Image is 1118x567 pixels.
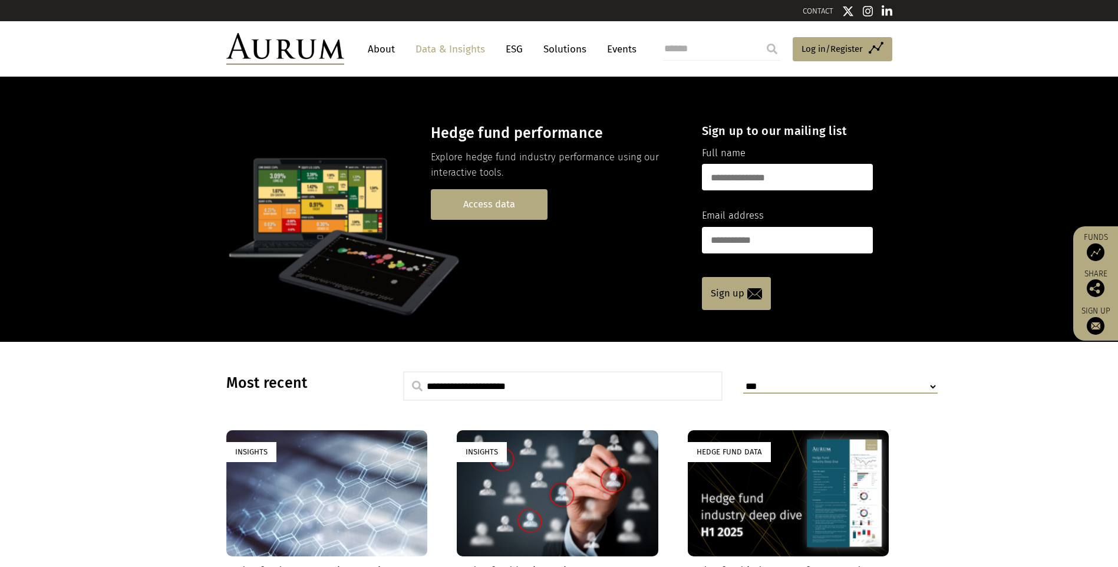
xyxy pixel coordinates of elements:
label: Full name [702,146,746,161]
input: Submit [760,37,784,61]
a: Log in/Register [793,37,892,62]
a: Access data [431,189,548,219]
a: Funds [1079,232,1112,261]
div: Share [1079,270,1112,297]
img: Sign up to our newsletter [1087,317,1104,335]
a: Sign up [702,277,771,310]
div: Hedge Fund Data [688,442,771,461]
a: Events [601,38,636,60]
img: Linkedin icon [882,5,892,17]
a: About [362,38,401,60]
h3: Hedge fund performance [431,124,681,142]
label: Email address [702,208,764,223]
img: Instagram icon [863,5,873,17]
h4: Sign up to our mailing list [702,124,873,138]
div: Insights [457,442,507,461]
a: Sign up [1079,306,1112,335]
img: Access Funds [1087,243,1104,261]
a: Data & Insights [410,38,491,60]
img: search.svg [412,381,423,391]
p: Explore hedge fund industry performance using our interactive tools. [431,150,681,181]
a: Solutions [537,38,592,60]
a: ESG [500,38,529,60]
div: Insights [226,442,276,461]
h3: Most recent [226,374,374,392]
img: Share this post [1087,279,1104,297]
img: Aurum [226,33,344,65]
img: Twitter icon [842,5,854,17]
img: email-icon [747,288,762,299]
span: Log in/Register [802,42,863,56]
a: CONTACT [803,6,833,15]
